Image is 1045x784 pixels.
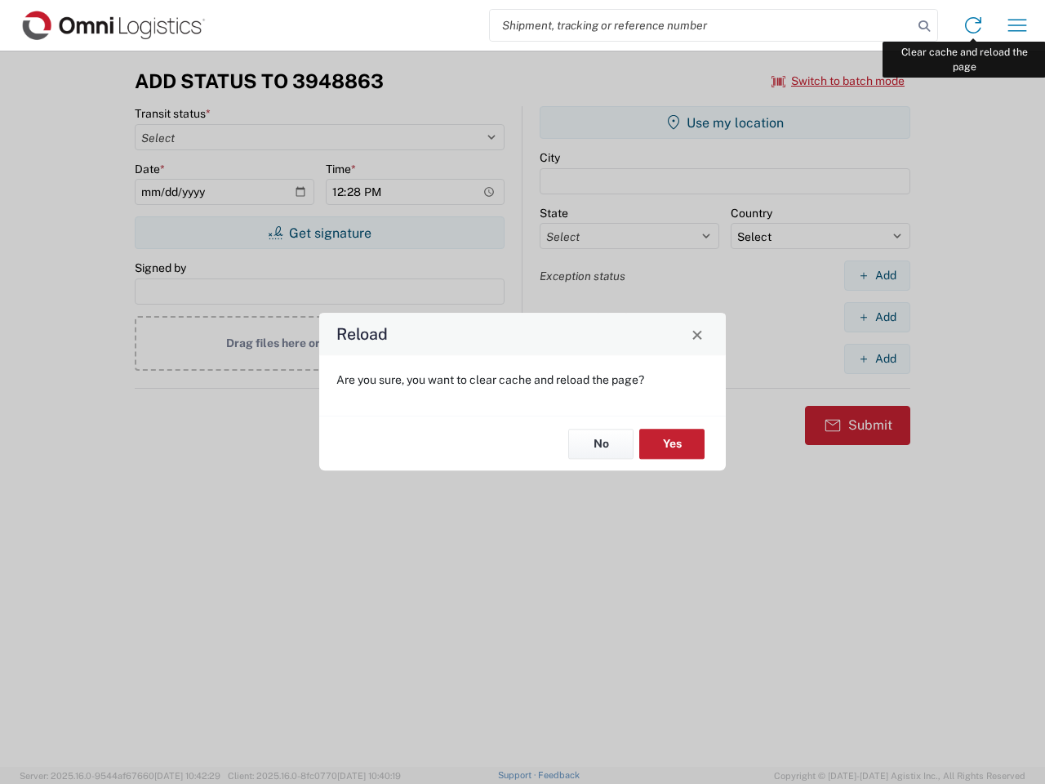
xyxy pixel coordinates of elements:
input: Shipment, tracking or reference number [490,10,913,41]
p: Are you sure, you want to clear cache and reload the page? [336,372,709,387]
button: Yes [639,429,705,459]
h4: Reload [336,323,388,346]
button: No [568,429,634,459]
button: Close [686,323,709,345]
